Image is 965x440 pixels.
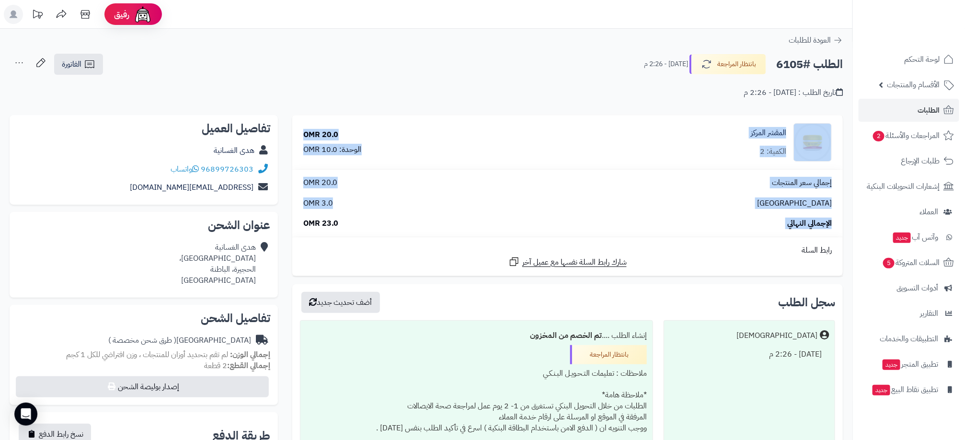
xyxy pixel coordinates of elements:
a: إشعارات التحويلات البنكية [859,175,959,198]
span: [GEOGRAPHIC_DATA] [757,198,832,209]
span: أدوات التسويق [896,281,938,295]
span: 5 [883,258,895,268]
span: إجمالي سعر المنتجات [772,177,832,188]
img: ai-face.png [133,5,152,24]
span: 3.0 OMR [303,198,333,209]
div: إنشاء الطلب .... [306,326,647,345]
a: شارك رابط السلة نفسها مع عميل آخر [508,256,627,268]
h2: تفاصيل الشحن [17,313,270,324]
span: المراجعات والأسئلة [872,129,940,142]
span: جديد [883,359,900,370]
span: إشعارات التحويلات البنكية [867,180,940,193]
div: Open Intercom Messenger [14,403,37,426]
a: السلات المتروكة5 [859,251,959,274]
div: [DEMOGRAPHIC_DATA] [736,330,817,341]
strong: إجمالي الوزن: [230,349,270,360]
h3: سجل الطلب [778,297,835,308]
div: بانتظار المراجعة [570,345,647,364]
div: تاريخ الطلب : [DATE] - 2:26 م [744,87,843,98]
a: المقشر المركز [751,127,786,139]
span: 2 [873,131,885,141]
span: جديد [873,385,890,395]
span: السلات المتروكة [882,256,940,269]
span: ( طرق شحن مخصصة ) [108,335,176,346]
span: لم تقم بتحديد أوزان للمنتجات ، وزن افتراضي للكل 1 كجم [66,349,228,360]
div: رابط السلة [296,245,839,256]
a: وآتس آبجديد [859,226,959,249]
h2: الطلب #6105 [776,55,843,74]
span: تطبيق نقاط البيع [872,383,938,396]
a: طلبات الإرجاع [859,150,959,173]
a: واتساب [171,163,199,175]
span: لوحة التحكم [904,53,940,66]
span: العملاء [919,205,938,219]
span: الأقسام والمنتجات [887,78,940,92]
span: تطبيق المتجر [882,358,938,371]
a: الفاتورة [54,54,103,75]
a: العملاء [859,200,959,223]
strong: إجمالي القطع: [227,360,270,371]
a: تطبيق نقاط البيعجديد [859,378,959,401]
span: التقارير [920,307,938,320]
h2: تفاصيل العميل [17,123,270,134]
span: الطلبات [918,104,940,117]
a: تطبيق المتجرجديد [859,353,959,376]
a: التطبيقات والخدمات [859,327,959,350]
span: شارك رابط السلة نفسها مع عميل آخر [522,257,627,268]
span: التطبيقات والخدمات [880,332,938,346]
div: [GEOGRAPHIC_DATA] [108,335,251,346]
b: تم الخصم من المخزون [530,330,602,341]
span: وآتس آب [892,231,938,244]
div: الكمية: 2 [760,146,786,157]
span: 20.0 OMR [303,177,338,188]
img: 1739575568-cm5h90uvo0xar01klg5zoc1bm__D8_A7_D9_84_D9_85_D9_82_D8_B4_D8_B1__D8_A7_D9_84_D9_85_D8_B... [794,123,831,162]
span: جديد [893,232,911,243]
div: [DATE] - 2:26 م [670,345,829,364]
div: 20.0 OMR [303,129,339,140]
span: رفيق [114,9,129,20]
div: هدى الغسانية [GEOGRAPHIC_DATA]، الحجيرة، الباطنة [GEOGRAPHIC_DATA] [179,242,256,286]
small: 2 قطعة [204,360,270,371]
small: [DATE] - 2:26 م [644,59,688,69]
a: أدوات التسويق [859,277,959,300]
span: الفاتورة [62,58,81,70]
a: 96899726303 [201,163,253,175]
img: logo-2.png [900,23,956,43]
a: هدى الغسانية [214,145,254,156]
span: نسخ رابط الدفع [39,428,83,440]
h2: عنوان الشحن [17,220,270,231]
span: الإجمالي النهائي [787,218,832,229]
a: العودة للطلبات [789,35,843,46]
a: تحديثات المنصة [25,5,49,26]
span: العودة للطلبات [789,35,831,46]
button: إصدار بوليصة الشحن [16,376,269,397]
span: 23.0 OMR [303,218,339,229]
a: المراجعات والأسئلة2 [859,124,959,147]
a: التقارير [859,302,959,325]
a: الطلبات [859,99,959,122]
div: الوحدة: 10.0 OMR [303,144,362,155]
span: طلبات الإرجاع [901,154,940,168]
a: [EMAIL_ADDRESS][DOMAIN_NAME] [130,182,253,193]
button: أضف تحديث جديد [301,292,380,313]
a: لوحة التحكم [859,48,959,71]
button: بانتظار المراجعة [689,54,766,74]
